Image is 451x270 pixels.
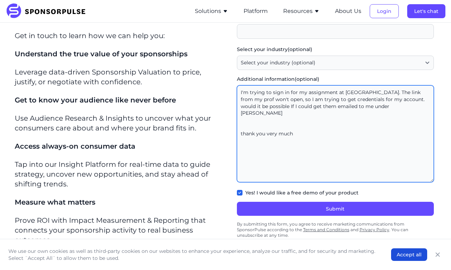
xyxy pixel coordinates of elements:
a: Platform [244,8,268,14]
iframe: Chat Widget [416,236,451,270]
p: Prove ROI with Impact Measurement & Reporting that connects your sponsorship activity to real bus... [15,215,217,245]
span: Get to know your audience like never before [15,96,176,104]
a: Login [370,8,399,14]
button: Submit [237,202,434,216]
p: We use our own cookies as well as third-party cookies on our websites to enhance your experience,... [8,248,377,262]
button: About Us [335,7,361,15]
p: Tap into our Insight Platform for real-time data to guide strategy, uncover new opportunities, an... [15,159,217,189]
a: About Us [335,8,361,14]
span: Access always-on consumer data [15,142,135,150]
a: Let's chat [407,8,445,14]
span: Understand the true value of your sponsorships [15,50,187,58]
button: Login [370,4,399,18]
p: Leverage data-driven Sponsorship Valuation to price, justify, or negotiate with confidence. [15,67,217,87]
a: Terms and Conditions [303,227,349,232]
span: Measure what matters [15,198,95,206]
label: Select your industry (optional) [237,46,434,53]
label: Additional information (optional) [237,76,434,83]
img: SponsorPulse [6,3,91,19]
button: Solutions [195,7,228,15]
p: Get in touch to learn how we can help you: [15,31,217,41]
div: By submitting this form, you agree to receive marketing communications from SponsorPulse accordin... [237,219,434,241]
button: Accept all [391,248,427,261]
button: Resources [283,7,320,15]
button: Platform [244,7,268,15]
button: Let's chat [407,4,445,18]
p: Use Audience Research & Insights to uncover what your consumers care about and where your brand f... [15,113,217,133]
a: Privacy Policy [360,227,389,232]
label: Yes! I would like a free demo of your product [245,189,358,196]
